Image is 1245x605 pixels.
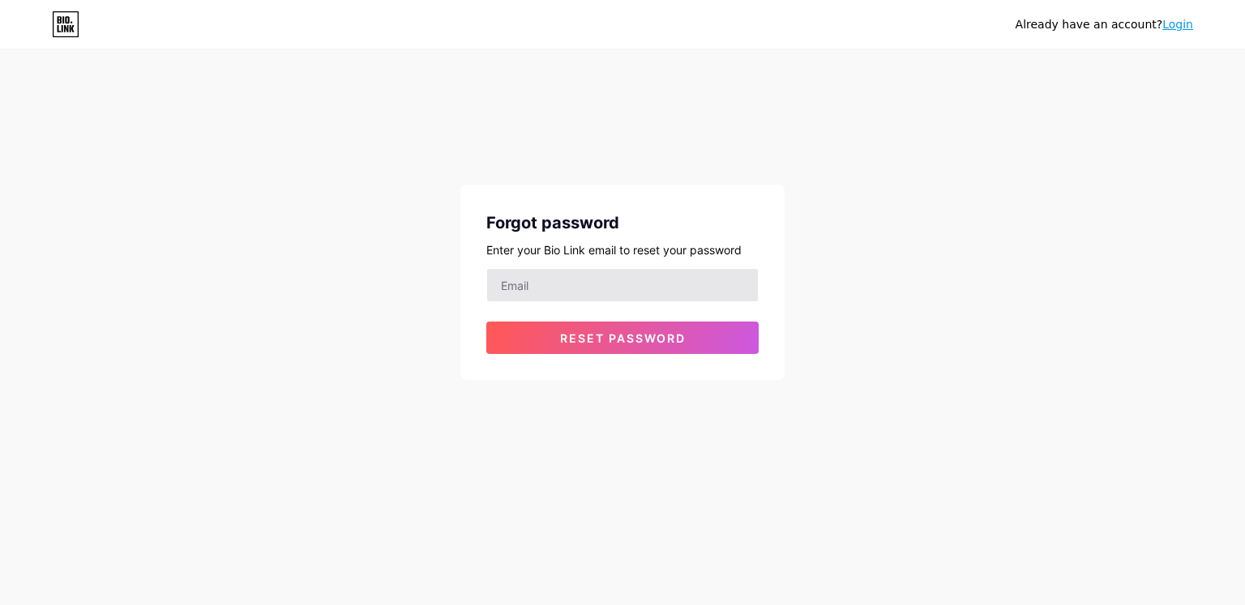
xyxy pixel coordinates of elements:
div: Enter your Bio Link email to reset your password [486,241,759,258]
span: Reset password [560,331,686,345]
button: Reset password [486,322,759,354]
a: Login [1162,18,1193,31]
div: Already have an account? [1016,16,1193,33]
div: Forgot password [486,211,759,235]
input: Email [487,269,758,301]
